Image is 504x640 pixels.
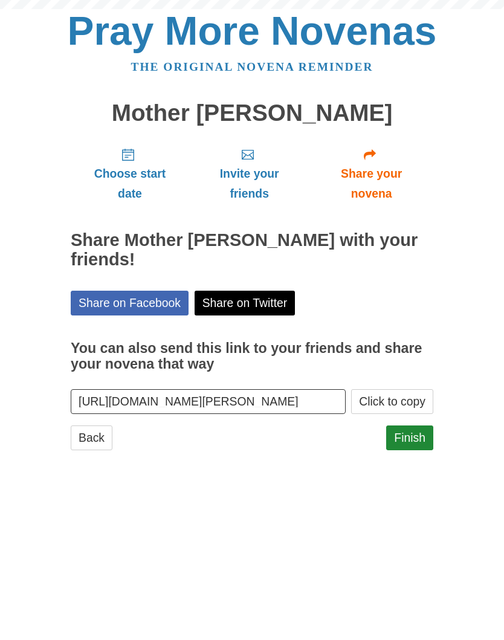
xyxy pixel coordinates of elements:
span: Choose start date [83,164,177,204]
h1: Mother [PERSON_NAME] [71,100,433,126]
a: Share your novena [309,138,433,210]
a: Pray More Novenas [68,8,437,53]
button: Click to copy [351,389,433,414]
a: Share on Facebook [71,291,189,315]
a: Choose start date [71,138,189,210]
a: Invite your friends [189,138,309,210]
h2: Share Mother [PERSON_NAME] with your friends! [71,231,433,270]
h3: You can also send this link to your friends and share your novena that way [71,341,433,372]
a: Share on Twitter [195,291,296,315]
a: The original novena reminder [131,60,373,73]
span: Share your novena [321,164,421,204]
a: Back [71,425,112,450]
span: Invite your friends [201,164,297,204]
a: Finish [386,425,433,450]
